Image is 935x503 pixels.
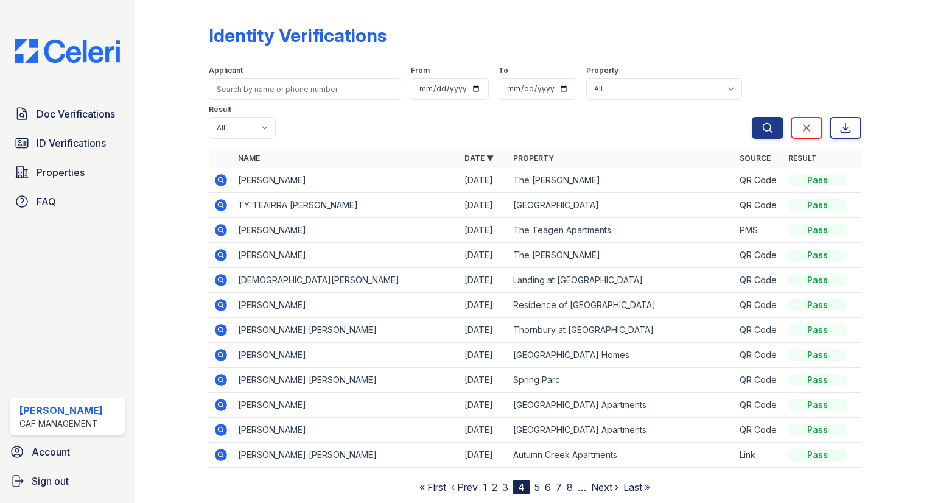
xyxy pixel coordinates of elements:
img: CE_Logo_Blue-a8612792a0a2168367f1c8372b55b34899dd931a85d93a1a3d3e32e68fde9ad4.png [5,39,130,63]
td: [PERSON_NAME] [233,293,460,318]
label: To [499,66,508,76]
a: 7 [556,481,562,493]
div: Pass [788,174,847,186]
label: Result [209,105,231,114]
a: Sign out [5,469,130,493]
td: Link [735,443,783,468]
span: Account [32,445,70,459]
div: Pass [788,449,847,461]
td: [PERSON_NAME] [PERSON_NAME] [233,318,460,343]
td: PMS [735,218,783,243]
td: [DATE] [460,193,508,218]
a: ID Verifications [10,131,125,155]
div: CAF Management [19,418,103,430]
td: QR Code [735,243,783,268]
a: Property [513,153,554,163]
td: The Teagen Apartments [508,218,735,243]
td: [PERSON_NAME] [233,343,460,368]
a: FAQ [10,189,125,214]
div: Pass [788,399,847,411]
span: Properties [37,165,85,180]
a: Name [238,153,260,163]
td: [DATE] [460,168,508,193]
td: [DATE] [460,218,508,243]
td: [DATE] [460,418,508,443]
span: … [578,480,586,494]
td: The [PERSON_NAME] [508,243,735,268]
div: 4 [513,480,530,494]
a: Doc Verifications [10,102,125,126]
td: [PERSON_NAME] [233,218,460,243]
div: Pass [788,224,847,236]
a: Date ▼ [464,153,494,163]
a: « First [419,481,446,493]
label: Applicant [209,66,243,76]
td: [DATE] [460,443,508,468]
td: Thornbury at [GEOGRAPHIC_DATA] [508,318,735,343]
td: QR Code [735,193,783,218]
td: Landing at [GEOGRAPHIC_DATA] [508,268,735,293]
div: Pass [788,374,847,386]
td: QR Code [735,318,783,343]
td: [DEMOGRAPHIC_DATA][PERSON_NAME] [233,268,460,293]
div: Pass [788,249,847,261]
td: [PERSON_NAME] [PERSON_NAME] [233,368,460,393]
label: Property [586,66,618,76]
td: [PERSON_NAME] [PERSON_NAME] [233,443,460,468]
a: 5 [534,481,540,493]
div: Pass [788,299,847,311]
div: Pass [788,324,847,336]
div: Pass [788,274,847,286]
td: TY'TEAIRRA [PERSON_NAME] [233,193,460,218]
div: Pass [788,349,847,361]
td: Spring Parc [508,368,735,393]
td: [GEOGRAPHIC_DATA] Homes [508,343,735,368]
label: From [411,66,430,76]
td: [DATE] [460,293,508,318]
a: 1 [483,481,487,493]
td: [PERSON_NAME] [233,418,460,443]
td: [DATE] [460,318,508,343]
td: [DATE] [460,268,508,293]
a: ‹ Prev [451,481,478,493]
td: QR Code [735,293,783,318]
td: The [PERSON_NAME] [508,168,735,193]
span: ID Verifications [37,136,106,150]
td: [DATE] [460,343,508,368]
td: QR Code [735,268,783,293]
td: Autumn Creek Apartments [508,443,735,468]
span: Sign out [32,474,69,488]
td: [PERSON_NAME] [233,393,460,418]
a: Next › [591,481,618,493]
span: Doc Verifications [37,107,115,121]
td: [GEOGRAPHIC_DATA] Apartments [508,418,735,443]
div: Identity Verifications [209,24,387,46]
td: QR Code [735,368,783,393]
td: [GEOGRAPHIC_DATA] [508,193,735,218]
input: Search by name or phone number [209,78,401,100]
a: 3 [502,481,508,493]
span: FAQ [37,194,56,209]
a: Last » [623,481,650,493]
td: QR Code [735,418,783,443]
td: [GEOGRAPHIC_DATA] Apartments [508,393,735,418]
td: [DATE] [460,368,508,393]
div: [PERSON_NAME] [19,403,103,418]
td: QR Code [735,168,783,193]
div: Pass [788,199,847,211]
td: [PERSON_NAME] [233,243,460,268]
a: Account [5,440,130,464]
td: QR Code [735,343,783,368]
a: 8 [567,481,573,493]
td: Residence of [GEOGRAPHIC_DATA] [508,293,735,318]
a: Result [788,153,817,163]
td: [DATE] [460,393,508,418]
a: Properties [10,160,125,185]
a: 6 [545,481,551,493]
div: Pass [788,424,847,436]
a: 2 [492,481,497,493]
td: [PERSON_NAME] [233,168,460,193]
td: [DATE] [460,243,508,268]
a: Source [740,153,771,163]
